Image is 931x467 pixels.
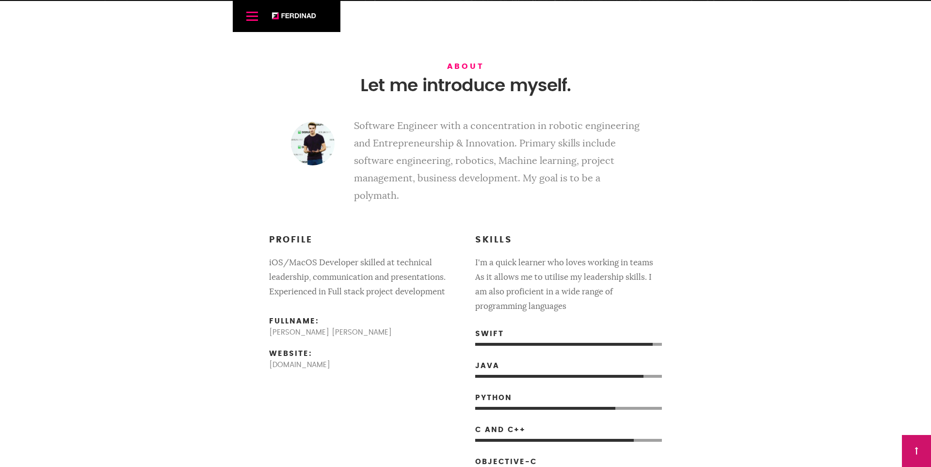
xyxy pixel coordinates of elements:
h3: Profile [269,234,456,247]
strong: Fullname: [269,318,319,325]
span: [DOMAIN_NAME] [269,361,456,369]
h1: Let me introduce myself. [305,75,626,97]
a: [PERSON_NAME] [272,12,316,19]
strong: C and C++ [475,424,526,436]
a: Menu [242,6,262,26]
a: Back to Top [902,435,931,467]
img: Profile Picture [291,122,335,165]
span: Menu [246,16,258,17]
strong: Website: [269,350,312,357]
h3: Skills [475,234,662,247]
strong: Swift [475,328,504,340]
strong: Java [475,360,499,372]
p: iOS/MacOS Developer skilled at technical leadership, communication and presentations. Experienced... [269,256,456,299]
p: Software Engineer with a concentration in robotic engineering and Entrepreneurship & Innovation. ... [291,117,640,205]
h5: About [305,59,626,74]
p: I'm a quick learner who loves working in teams As it allows me to utilise my leadership skills. I... [475,256,662,314]
strong: Python [475,392,512,404]
span: [PERSON_NAME] [PERSON_NAME] [269,329,456,336]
